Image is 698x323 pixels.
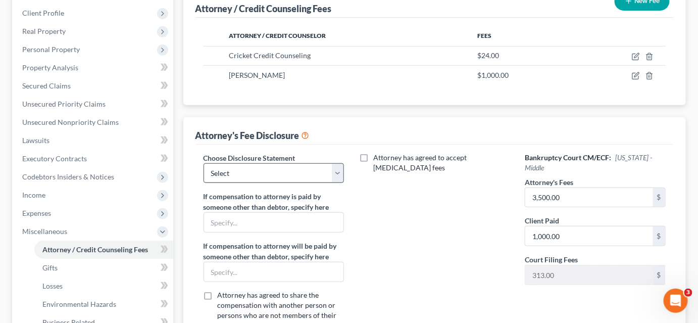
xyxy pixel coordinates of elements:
span: Lawsuits [22,136,49,145]
span: [US_STATE] - Middle [525,153,652,172]
a: Environmental Hazards [34,295,173,313]
label: Attorney's Fees [525,177,573,188]
span: Unsecured Nonpriority Claims [22,118,119,126]
div: Attorney / Credit Counseling Fees [195,3,332,15]
a: Gifts [34,259,173,277]
span: $1,000.00 [477,71,509,79]
span: Real Property [22,27,66,35]
span: Attorney / Credit Counseling Fees [42,245,148,254]
h6: Bankruptcy Court CM/ECF: [525,153,665,173]
a: Unsecured Nonpriority Claims [14,113,173,131]
a: Secured Claims [14,77,173,95]
span: Unsecured Priority Claims [22,100,106,108]
span: Environmental Hazards [42,300,116,308]
a: Attorney / Credit Counseling Fees [34,241,173,259]
span: Income [22,191,45,199]
span: Personal Property [22,45,80,54]
div: Attorney's Fee Disclosure [195,129,310,142]
span: Gifts [42,263,58,272]
a: Property Analysis [14,59,173,77]
div: $ [653,226,665,246]
span: Expenses [22,209,51,217]
span: Executory Contracts [22,154,87,163]
span: Losses [42,282,63,290]
input: 0.00 [525,226,653,246]
input: Specify... [204,262,343,282]
iframe: Intercom live chat [664,289,688,313]
input: 0.00 [525,265,653,285]
div: $ [653,188,665,207]
span: Secured Claims [22,81,71,90]
span: 3 [684,289,692,297]
input: 0.00 [525,188,653,207]
span: Miscellaneous [22,227,67,236]
span: Codebtors Insiders & Notices [22,172,114,181]
a: Executory Contracts [14,150,173,168]
span: [PERSON_NAME] [229,71,285,79]
label: Court Filing Fees [525,254,578,265]
label: If compensation to attorney is paid by someone other than debtor, specify here [204,191,344,212]
label: Choose Disclosure Statement [204,153,295,163]
a: Lawsuits [14,131,173,150]
div: $ [653,265,665,285]
span: Attorney / Credit Counselor [229,32,326,39]
label: If compensation to attorney will be paid by someone other than debtor, specify here [204,241,344,262]
span: $24.00 [477,51,499,60]
span: Attorney has agreed to accept [MEDICAL_DATA] fees [373,153,467,172]
span: Fees [477,32,491,39]
a: Losses [34,277,173,295]
span: Property Analysis [22,63,78,72]
span: Cricket Credit Counseling [229,51,311,60]
span: Client Profile [22,9,64,17]
input: Specify... [204,213,343,232]
a: Unsecured Priority Claims [14,95,173,113]
label: Client Paid [525,215,559,226]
